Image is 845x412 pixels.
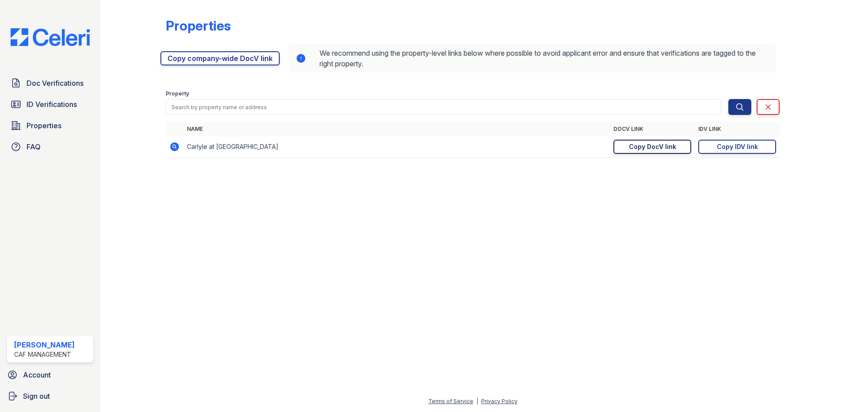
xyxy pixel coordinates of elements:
span: Doc Verifications [27,78,84,88]
div: Copy IDV link [717,142,758,151]
label: Property [166,90,189,97]
img: CE_Logo_Blue-a8612792a0a2168367f1c8372b55b34899dd931a85d93a1a3d3e32e68fde9ad4.png [4,28,97,46]
a: Doc Verifications [7,74,93,92]
input: Search by property name or address [166,99,721,115]
span: Account [23,370,51,380]
a: Terms of Service [428,398,473,404]
a: Privacy Policy [481,398,518,404]
span: FAQ [27,141,41,152]
a: Copy company-wide DocV link [160,51,280,65]
th: IDV Link [695,122,780,136]
a: Copy DocV link [613,140,691,154]
div: Properties [166,18,231,34]
a: FAQ [7,138,93,156]
div: [PERSON_NAME] [14,340,75,350]
div: Copy DocV link [629,142,676,151]
td: Carlyle at [GEOGRAPHIC_DATA] [183,136,610,158]
a: Copy IDV link [698,140,776,154]
div: We recommend using the property-level links below where possible to avoid applicant error and ens... [289,44,776,72]
th: Name [183,122,610,136]
a: Properties [7,117,93,134]
div: CAF Management [14,350,75,359]
a: ID Verifications [7,95,93,113]
span: Properties [27,120,61,131]
th: DocV Link [610,122,695,136]
div: | [476,398,478,404]
a: Sign out [4,387,97,405]
span: Sign out [23,391,50,401]
a: Account [4,366,97,384]
span: ID Verifications [27,99,77,110]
